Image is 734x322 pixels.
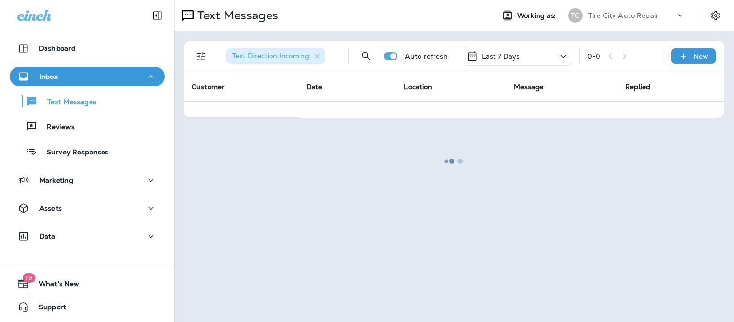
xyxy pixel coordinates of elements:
[10,199,165,218] button: Assets
[10,91,165,111] button: Text Messages
[10,227,165,246] button: Data
[39,204,62,212] p: Assets
[39,73,58,80] p: Inbox
[10,67,165,86] button: Inbox
[37,123,75,132] p: Reviews
[22,273,35,283] span: 19
[144,6,171,25] button: Collapse Sidebar
[10,39,165,58] button: Dashboard
[10,141,165,162] button: Survey Responses
[10,274,165,293] button: 19What's New
[10,116,165,137] button: Reviews
[10,297,165,317] button: Support
[39,232,56,240] p: Data
[10,170,165,190] button: Marketing
[39,176,73,184] p: Marketing
[29,280,79,291] span: What's New
[693,52,708,60] p: New
[38,98,96,107] p: Text Messages
[37,148,108,157] p: Survey Responses
[39,45,75,52] p: Dashboard
[29,303,66,315] span: Support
